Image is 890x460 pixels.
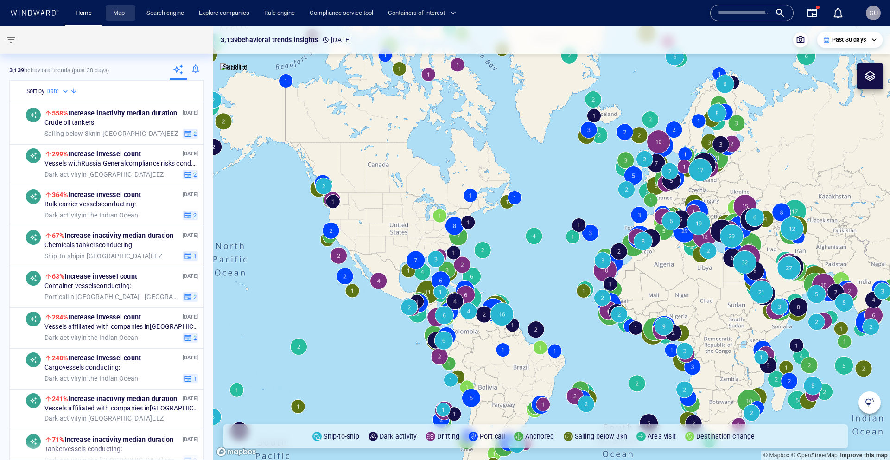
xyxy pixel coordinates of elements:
span: 2 [192,211,197,219]
p: 3,139 behavioral trends insights [221,34,318,45]
span: Vessels with Russia General compliance risks conducting: [44,160,198,168]
span: 63% [52,273,65,280]
button: 2 [183,210,198,220]
p: [DATE] [183,149,198,158]
h6: Sort by [26,87,44,96]
button: 2 [183,332,198,343]
a: Rule engine [261,5,299,21]
a: Explore companies [195,5,253,21]
span: 2 [192,170,197,179]
span: 2 [192,333,197,342]
p: [DATE] [183,231,198,240]
button: Map [106,5,135,21]
a: Mapbox logo [216,447,257,457]
p: [DATE] [183,313,198,321]
span: in the Indian Ocean [44,333,138,342]
span: in [GEOGRAPHIC_DATA] EEZ [44,170,164,179]
span: 284% [52,313,69,321]
a: Search engine [143,5,188,21]
span: GU [869,9,878,17]
p: Drifting [437,431,459,442]
p: Anchored [525,431,554,442]
a: Home [72,5,95,21]
span: Vessels affiliated with companies in [GEOGRAPHIC_DATA] conducting: [44,404,198,413]
h6: Date [46,87,59,96]
span: Increase in activity median duration [52,436,174,443]
div: Notification center [833,7,844,19]
span: Dark activity [44,170,82,178]
span: Containers of interest [388,8,456,19]
div: Date [46,87,70,96]
span: in [GEOGRAPHIC_DATA] EEZ [44,414,164,422]
span: Dark activity [44,333,82,341]
p: [DATE] [183,435,198,444]
button: 1 [183,373,198,383]
span: in the Indian Ocean [44,211,138,219]
span: 248% [52,354,69,362]
a: Map [109,5,132,21]
span: Increase in activity median duration [52,395,178,402]
p: Ship-to-ship [324,431,359,442]
p: Port call [480,431,505,442]
span: Increase in vessel count [52,354,141,362]
span: 558% [52,109,69,117]
span: 71% [52,436,65,443]
span: Increase in activity median duration [52,109,178,117]
p: [DATE] [183,394,198,403]
span: in [GEOGRAPHIC_DATA] EEZ [44,252,162,260]
span: Dark activity [44,374,82,382]
span: Sailing below 3kn [44,129,95,137]
span: Ship-to-ship [44,252,80,259]
p: [DATE] [183,190,198,199]
span: 241% [52,395,69,402]
button: Home [69,5,98,21]
span: Dark activity [44,211,82,218]
span: 2 [192,293,197,301]
span: in the Indian Ocean [44,374,138,383]
span: Bulk carrier vessels conducting: [44,200,136,209]
span: in [GEOGRAPHIC_DATA] EEZ [44,129,178,138]
p: Past 30 days [832,36,866,44]
button: GU [864,4,883,22]
p: [DATE] [183,109,198,117]
canvas: Map [213,26,890,460]
p: [DATE] [183,353,198,362]
p: Destination change [696,431,755,442]
span: Port call [44,293,69,300]
span: Increase in vessel count [52,273,137,280]
p: Satellite [223,61,248,72]
a: Map feedback [840,452,888,459]
span: 364% [52,191,69,198]
span: 299% [52,150,69,158]
button: 2 [183,128,198,139]
p: behavioral trends (Past 30 days) [9,66,109,75]
img: satellite [220,63,248,72]
span: 1 [192,252,197,260]
div: Past 30 days [823,36,877,44]
span: Increase in vessel count [52,191,141,198]
p: Area visit [648,431,676,442]
span: Increase in activity median duration [52,232,174,239]
span: 67% [52,232,65,239]
p: Dark activity [380,431,417,442]
a: Mapbox [763,452,789,459]
iframe: Chat [851,418,883,453]
button: 1 [183,251,198,261]
span: Vessels affiliated with companies in [GEOGRAPHIC_DATA] conducting: [44,323,198,331]
a: Compliance service tool [306,5,377,21]
span: 2 [192,129,197,138]
span: in [GEOGRAPHIC_DATA] - [GEOGRAPHIC_DATA] Port [44,293,179,301]
span: 1 [192,374,197,383]
span: Increase in vessel count [52,313,141,321]
span: Container vessels conducting: [44,282,132,290]
p: Sailing below 3kn [575,431,627,442]
a: OpenStreetMap [791,452,838,459]
span: Crude oil tankers [44,119,94,127]
p: [DATE] [322,34,351,45]
button: 2 [183,169,198,179]
span: Increase in vessel count [52,150,141,158]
